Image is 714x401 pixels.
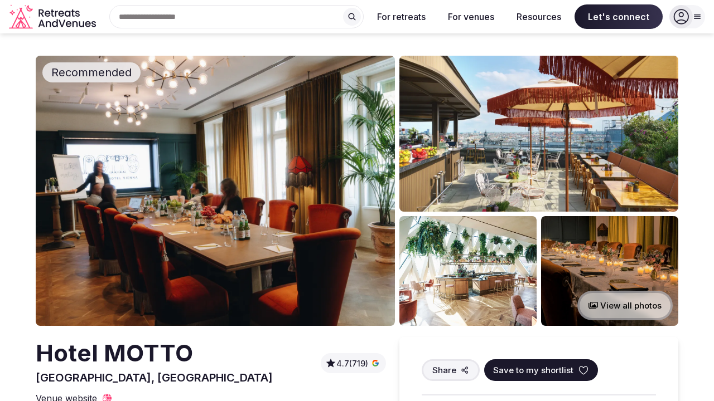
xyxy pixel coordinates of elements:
[36,371,273,384] span: [GEOGRAPHIC_DATA], [GEOGRAPHIC_DATA]
[36,337,273,370] h2: Hotel MOTTO
[47,65,136,80] span: Recommended
[399,216,537,326] img: Venue gallery photo
[541,216,678,326] img: Venue gallery photo
[9,4,98,30] svg: Retreats and Venues company logo
[325,358,382,369] button: 4.7(719)
[9,4,98,30] a: Visit the homepage
[577,291,673,320] button: View all photos
[368,4,435,29] button: For retreats
[493,364,573,376] span: Save to my shortlist
[508,4,570,29] button: Resources
[336,358,368,369] span: 4.7 (719)
[36,56,395,326] img: Venue cover photo
[399,56,678,212] img: Venue gallery photo
[422,359,480,381] button: Share
[432,364,456,376] span: Share
[42,62,141,82] div: Recommended
[575,4,663,29] span: Let's connect
[484,359,598,381] button: Save to my shortlist
[439,4,503,29] button: For venues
